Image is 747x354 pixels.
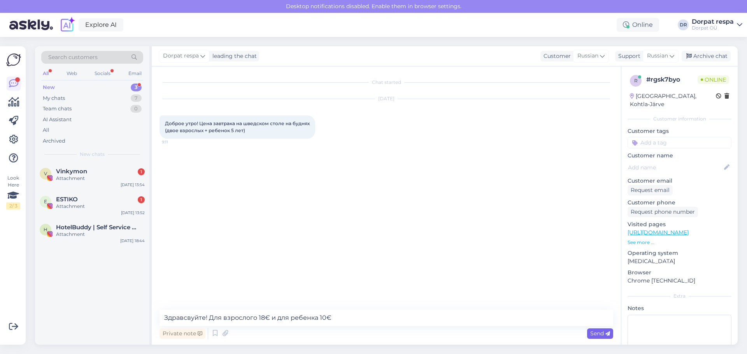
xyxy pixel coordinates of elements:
[698,75,729,84] span: Online
[628,185,673,195] div: Request email
[56,203,145,210] div: Attachment
[6,202,20,209] div: 2 / 3
[44,171,47,176] span: V
[628,152,731,160] p: Customer name
[682,51,731,61] div: Archive chat
[56,196,78,203] span: ESTIKO
[56,175,145,182] div: Attachment
[628,269,731,277] p: Browser
[56,224,137,231] span: HotelBuddy | Self Service App for Hotel Guests
[628,293,731,300] div: Extra
[628,127,731,135] p: Customer tags
[43,116,72,124] div: AI Assistant
[630,92,716,108] div: [GEOGRAPHIC_DATA], Kohtla-Järve
[43,94,65,102] div: My chats
[692,25,734,31] div: Dorpat OÜ
[628,207,698,217] div: Request phone number
[127,68,143,78] div: Email
[44,199,47,204] span: E
[163,52,199,60] span: Dorpat respa
[628,115,731,122] div: Customer information
[628,239,731,246] p: See more ...
[634,78,638,84] span: r
[628,220,731,228] p: Visited pages
[628,304,731,312] p: Notes
[692,19,734,25] div: Dorpat respa
[130,105,142,113] div: 0
[121,182,145,188] div: [DATE] 13:54
[678,19,689,30] div: DR
[628,137,731,148] input: Add a tag
[43,126,49,134] div: All
[56,231,145,238] div: Attachment
[43,137,65,145] div: Archived
[138,196,145,203] div: 1
[59,17,75,33] img: explore-ai
[628,163,722,172] input: Add name
[43,84,55,91] div: New
[692,19,742,31] a: Dorpat respaDorpat OÜ
[628,199,731,207] p: Customer phone
[80,151,105,158] span: New chats
[647,52,668,60] span: Russian
[131,84,142,91] div: 3
[93,68,112,78] div: Socials
[209,52,257,60] div: leading the chat
[646,75,698,84] div: # rgsk7byo
[577,52,598,60] span: Russian
[628,277,731,285] p: Chrome [TECHNICAL_ID]
[617,18,659,32] div: Online
[160,95,613,102] div: [DATE]
[162,139,191,145] span: 9:11
[628,249,731,257] p: Operating system
[41,68,50,78] div: All
[160,328,205,339] div: Private note
[138,168,145,175] div: 1
[540,52,571,60] div: Customer
[131,94,142,102] div: 7
[120,238,145,244] div: [DATE] 18:44
[79,18,123,31] a: Explore AI
[615,52,640,60] div: Support
[65,68,79,78] div: Web
[6,52,21,67] img: Askly Logo
[121,210,145,216] div: [DATE] 13:52
[43,105,72,113] div: Team chats
[6,174,20,209] div: Look Here
[628,177,731,185] p: Customer email
[165,120,311,133] span: Доброе утро! Цена завтрака на шведском столе на буднях (двое взрослых + ребенок 5 лет)
[590,330,610,337] span: Send
[44,227,47,232] span: H
[628,257,731,265] p: [MEDICAL_DATA]
[48,53,98,61] span: Search customers
[160,310,613,326] textarea: Здравсвуйте! Для взрослого 18€ и для ребенка 10€
[628,229,689,236] a: [URL][DOMAIN_NAME]
[160,79,613,86] div: Chat started
[56,168,87,175] span: Vinkymon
